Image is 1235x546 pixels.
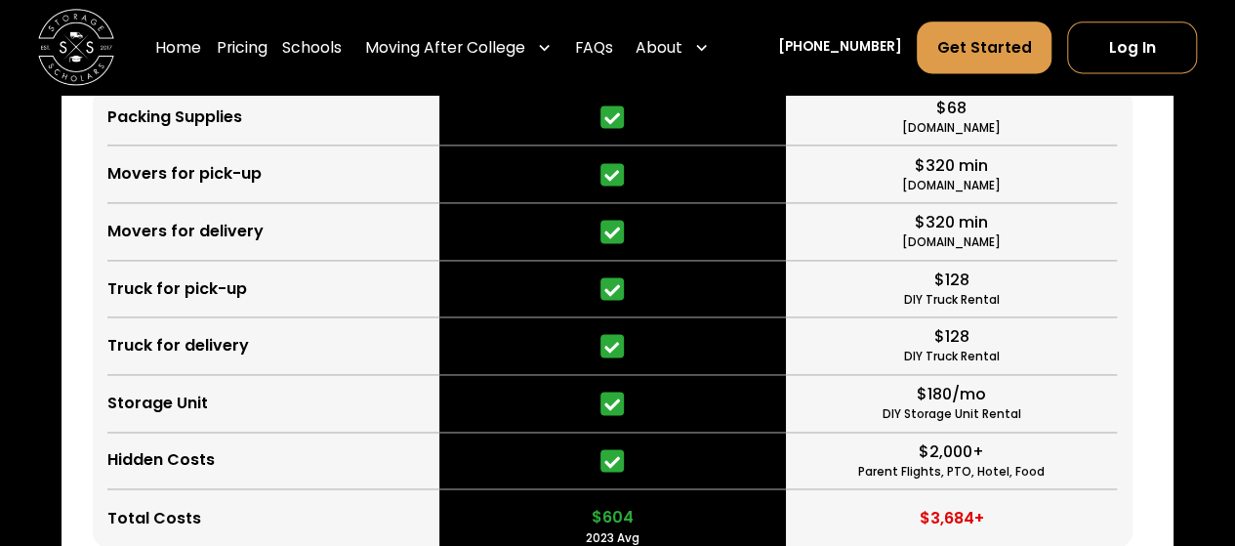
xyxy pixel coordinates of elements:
[936,97,967,120] div: $68
[919,441,984,464] div: $2,000+
[903,292,999,310] div: DIY Truck Rental
[107,105,242,129] div: Packing Supplies
[575,21,613,75] a: FAQs
[933,325,968,349] div: $128
[107,220,264,243] div: Movers for delivery
[628,21,717,75] div: About
[282,21,342,75] a: Schools
[902,120,1001,138] div: [DOMAIN_NAME]
[915,211,988,234] div: $320 min
[107,162,262,186] div: Movers for pick-up
[919,507,983,530] div: $3,684+
[107,392,208,415] div: Storage Unit
[1067,21,1197,73] a: Log In
[636,36,682,59] div: About
[882,406,1020,424] div: DIY Storage Unit Rental
[155,21,201,75] a: Home
[778,38,902,59] a: [PHONE_NUMBER]
[107,334,249,357] div: Truck for delivery
[858,464,1045,482] div: Parent Flights, PTO, Hotel, Food
[592,506,634,529] div: $604
[107,277,247,301] div: Truck for pick-up
[107,448,215,472] div: Hidden Costs
[365,36,525,59] div: Moving After College
[902,178,1001,195] div: [DOMAIN_NAME]
[902,234,1001,252] div: [DOMAIN_NAME]
[38,10,114,86] img: Storage Scholars main logo
[357,21,559,75] div: Moving After College
[915,154,988,178] div: $320 min
[107,507,201,530] div: Total Costs
[917,21,1051,73] a: Get Started
[933,269,968,292] div: $128
[217,21,268,75] a: Pricing
[903,349,999,366] div: DIY Truck Rental
[917,383,986,406] div: $180/mo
